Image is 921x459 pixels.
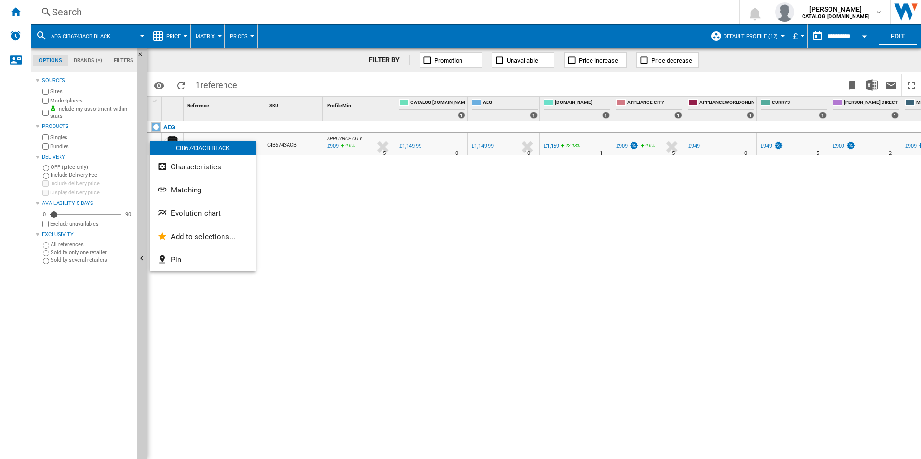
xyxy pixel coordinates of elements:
[150,202,256,225] button: Evolution chart
[150,225,256,248] button: Add to selections...
[150,155,256,178] button: Characteristics
[171,255,181,264] span: Pin
[171,232,235,241] span: Add to selections...
[171,186,201,194] span: Matching
[150,248,256,271] button: Pin...
[150,141,256,155] div: CIB6743ACB BLACK
[171,163,221,171] span: Characteristics
[171,209,221,217] span: Evolution chart
[150,178,256,202] button: Matching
